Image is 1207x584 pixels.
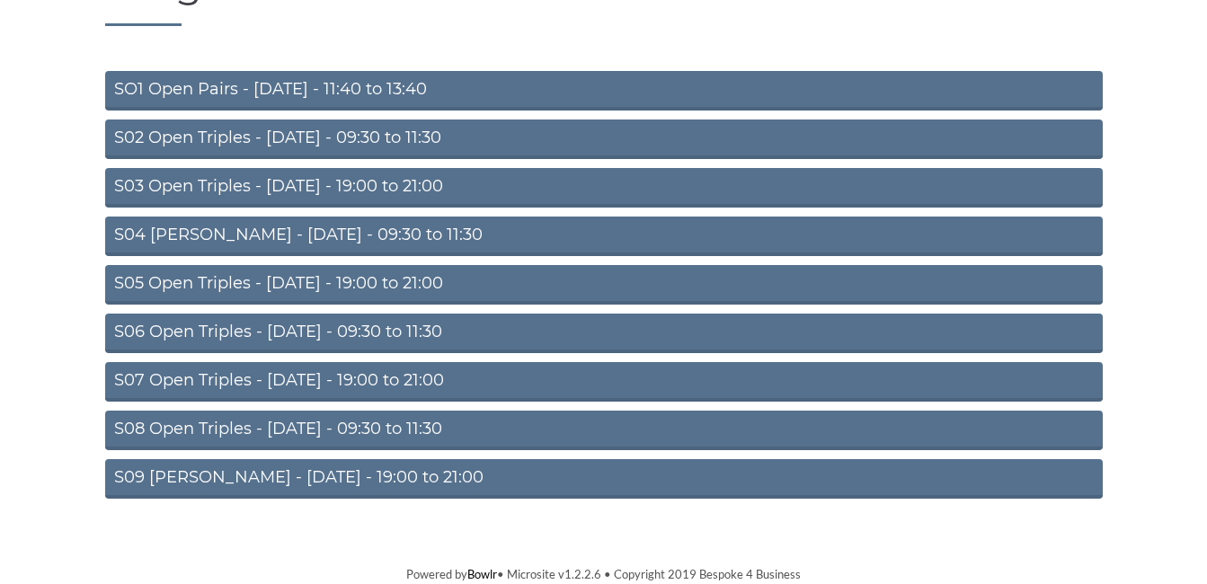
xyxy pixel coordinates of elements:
[406,567,801,581] span: Powered by • Microsite v1.2.2.6 • Copyright 2019 Bespoke 4 Business
[105,168,1103,208] a: S03 Open Triples - [DATE] - 19:00 to 21:00
[105,217,1103,256] a: S04 [PERSON_NAME] - [DATE] - 09:30 to 11:30
[105,119,1103,159] a: S02 Open Triples - [DATE] - 09:30 to 11:30
[467,567,497,581] a: Bowlr
[105,459,1103,499] a: S09 [PERSON_NAME] - [DATE] - 19:00 to 21:00
[105,314,1103,353] a: S06 Open Triples - [DATE] - 09:30 to 11:30
[105,71,1103,111] a: SO1 Open Pairs - [DATE] - 11:40 to 13:40
[105,362,1103,402] a: S07 Open Triples - [DATE] - 19:00 to 21:00
[105,265,1103,305] a: S05 Open Triples - [DATE] - 19:00 to 21:00
[105,411,1103,450] a: S08 Open Triples - [DATE] - 09:30 to 11:30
